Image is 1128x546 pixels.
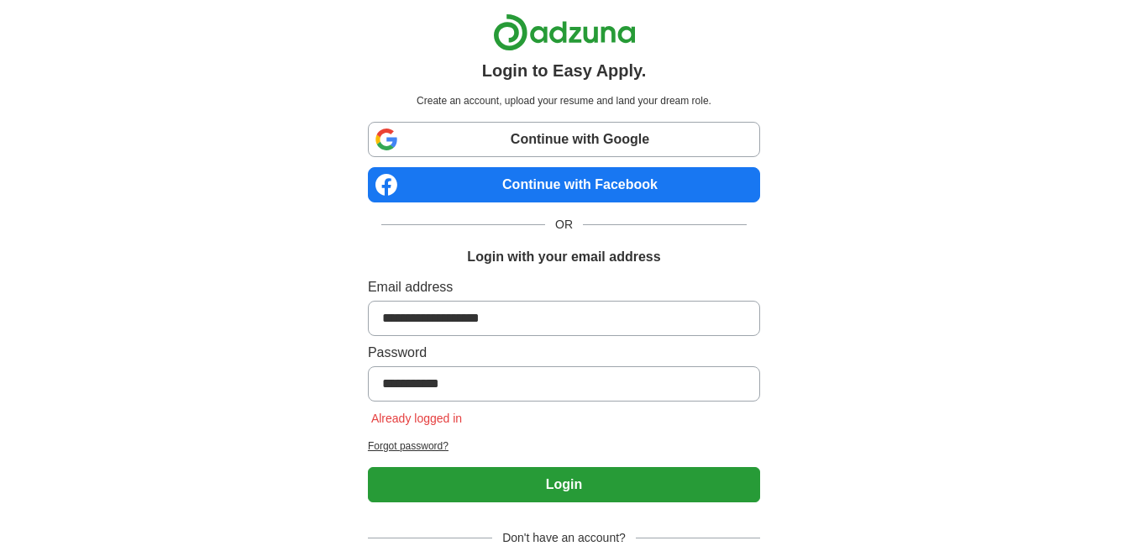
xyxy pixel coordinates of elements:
h1: Login to Easy Apply. [482,58,647,83]
a: Forgot password? [368,438,760,454]
button: Login [368,467,760,502]
label: Password [368,343,760,363]
span: Already logged in [368,412,465,425]
label: Email address [368,277,760,297]
img: Adzuna logo [493,13,636,51]
a: Continue with Facebook [368,167,760,202]
span: OR [545,216,583,234]
a: Continue with Google [368,122,760,157]
p: Create an account, upload your resume and land your dream role. [371,93,757,108]
h1: Login with your email address [467,247,660,267]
